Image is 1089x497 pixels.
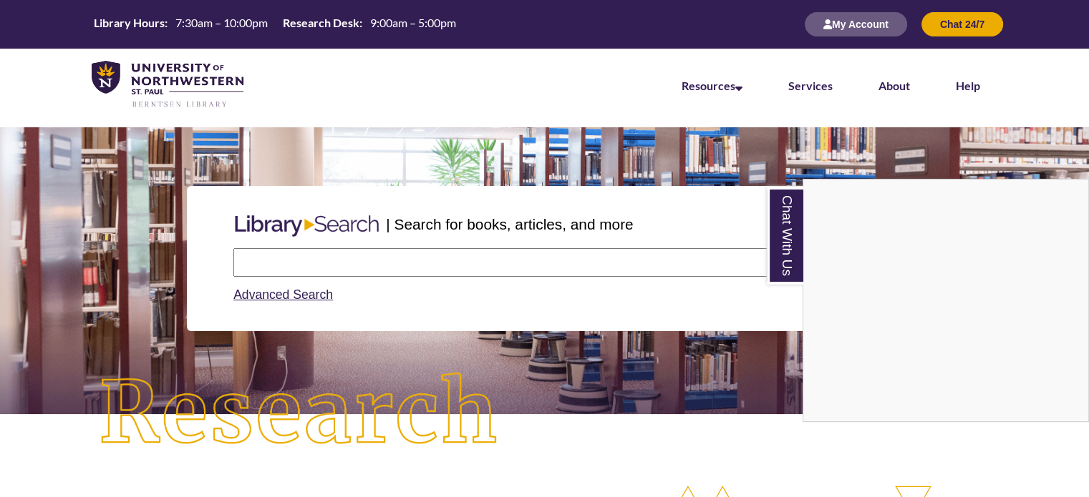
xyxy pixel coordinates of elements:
img: UNWSP Library Logo [92,61,243,109]
a: Help [956,79,980,92]
a: Services [788,79,833,92]
a: Resources [682,79,742,92]
iframe: Chat Widget [803,179,1088,421]
a: Chat With Us [767,187,803,285]
div: Chat With Us [803,179,1089,422]
a: About [879,79,910,92]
